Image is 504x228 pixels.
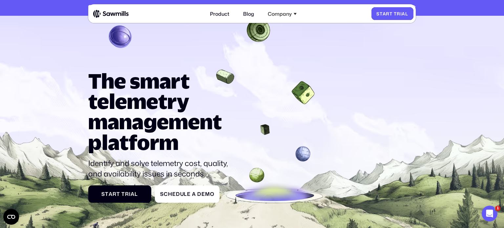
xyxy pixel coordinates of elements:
span: i [129,191,131,197]
span: a [131,191,135,197]
span: t [380,11,383,16]
span: r [113,191,116,197]
span: m [205,191,210,197]
p: Identify and solve telemetry cost, quality, and availability issues in seconds [88,158,234,179]
h1: The smart telemetry management platform [88,71,234,152]
span: S [101,191,105,197]
span: r [125,191,129,197]
div: Company [268,11,292,17]
span: a [192,191,196,197]
a: ScheduleaDemo [155,185,219,203]
span: a [109,191,113,197]
span: d [176,191,180,197]
a: Blog [239,7,258,20]
span: e [172,191,176,197]
span: h [168,191,172,197]
span: S [376,11,380,16]
span: l [135,191,138,197]
iframe: Intercom live chat [482,206,497,221]
div: Company [264,7,301,20]
span: D [197,191,201,197]
span: o [210,191,214,197]
span: T [394,11,397,16]
span: t [116,191,120,197]
button: Open CMP widget [3,209,19,225]
a: Product [206,7,233,20]
span: r [397,11,400,16]
span: 1 [495,206,500,211]
span: l [184,191,187,197]
a: StartTrial [88,185,151,203]
span: u [180,191,184,197]
span: t [389,11,392,16]
span: e [201,191,205,197]
span: e [187,191,191,197]
span: l [405,11,408,16]
span: r [386,11,389,16]
span: c [164,191,168,197]
span: T [121,191,125,197]
span: S [160,191,164,197]
span: a [383,11,386,16]
span: a [402,11,405,16]
span: i [400,11,402,16]
span: t [105,191,109,197]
